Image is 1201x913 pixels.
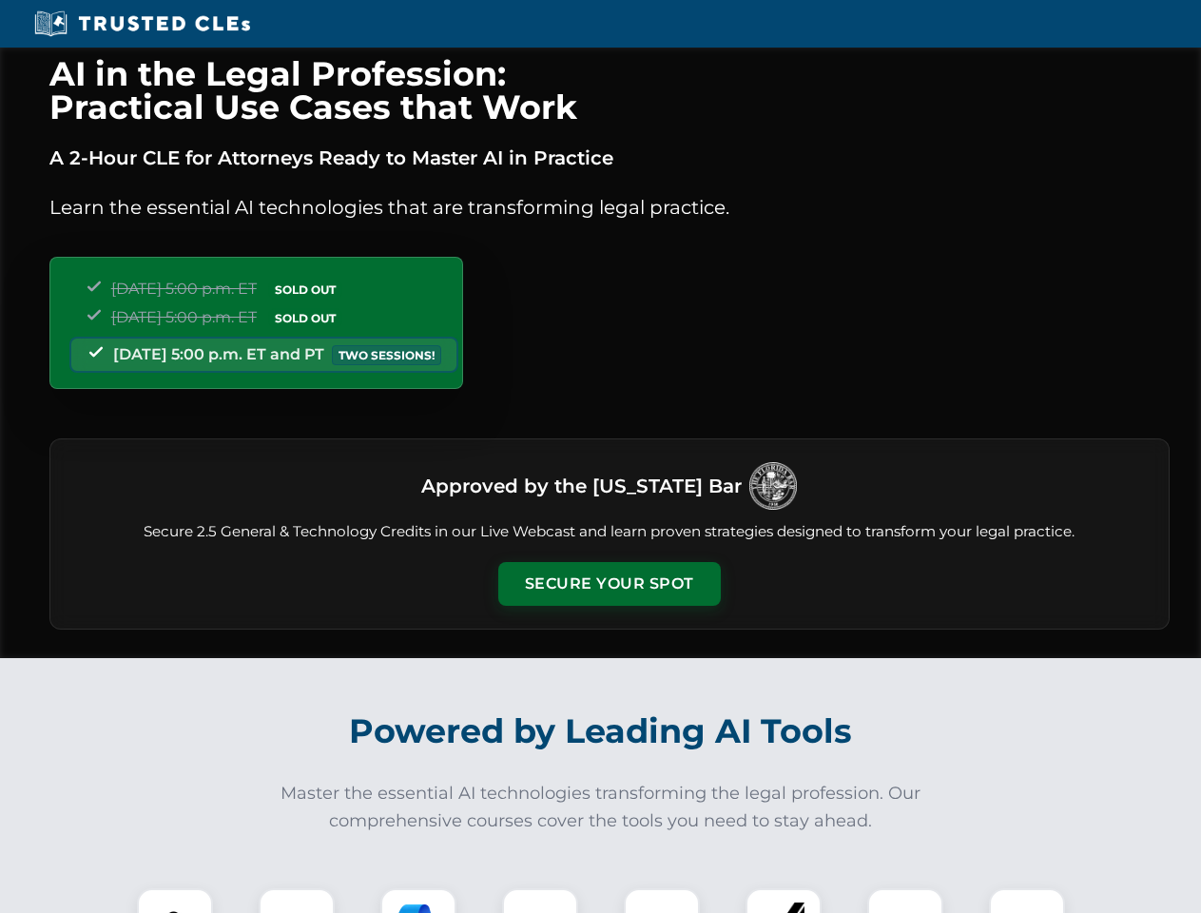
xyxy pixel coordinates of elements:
h1: AI in the Legal Profession: Practical Use Cases that Work [49,57,1170,124]
p: Learn the essential AI technologies that are transforming legal practice. [49,192,1170,223]
img: Logo [749,462,797,510]
p: Master the essential AI technologies transforming the legal profession. Our comprehensive courses... [268,780,934,835]
span: SOLD OUT [268,308,342,328]
p: A 2-Hour CLE for Attorneys Ready to Master AI in Practice [49,143,1170,173]
h2: Powered by Leading AI Tools [74,698,1128,765]
span: [DATE] 5:00 p.m. ET [111,308,257,326]
span: SOLD OUT [268,280,342,300]
img: Trusted CLEs [29,10,256,38]
span: [DATE] 5:00 p.m. ET [111,280,257,298]
h3: Approved by the [US_STATE] Bar [421,469,742,503]
button: Secure Your Spot [498,562,721,606]
p: Secure 2.5 General & Technology Credits in our Live Webcast and learn proven strategies designed ... [73,521,1146,543]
